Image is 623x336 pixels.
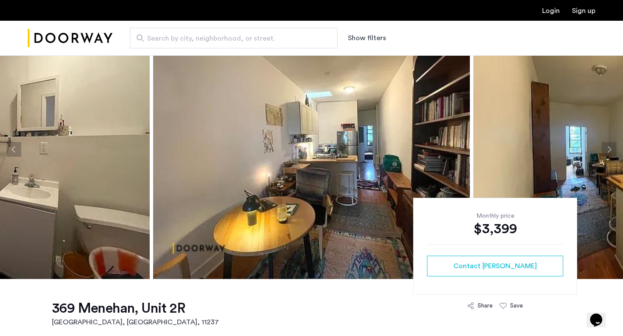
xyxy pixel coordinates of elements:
[52,300,219,327] a: 369 Menehan, Unit 2R[GEOGRAPHIC_DATA], [GEOGRAPHIC_DATA], 11237
[542,7,560,14] a: Login
[153,20,470,279] img: apartment
[572,7,595,14] a: Registration
[130,28,337,48] input: Apartment Search
[6,142,21,157] button: Previous apartment
[28,22,112,54] a: Cazamio Logo
[453,261,537,271] span: Contact [PERSON_NAME]
[427,220,563,238] div: $3,399
[427,212,563,220] div: Monthly price
[348,33,386,43] button: Show or hide filters
[52,300,219,317] h1: 369 Menehan, Unit 2R
[28,22,112,54] img: logo
[147,33,313,44] span: Search by city, neighborhood, or street.
[510,301,523,310] div: Save
[478,301,493,310] div: Share
[427,256,563,276] button: button
[587,301,614,327] iframe: chat widget
[52,317,219,327] h2: [GEOGRAPHIC_DATA], [GEOGRAPHIC_DATA] , 11237
[602,142,617,157] button: Next apartment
